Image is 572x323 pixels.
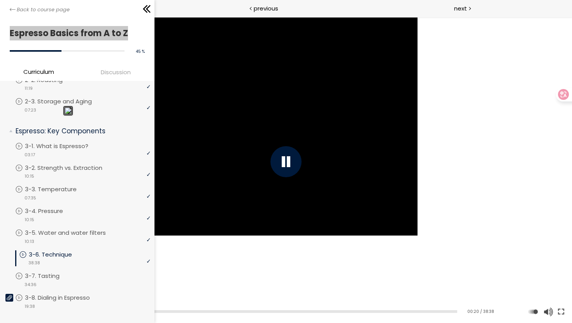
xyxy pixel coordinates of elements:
[526,301,540,323] div: Change playback rate
[17,6,70,14] span: Back to course page
[25,207,79,215] p: 3-4. Pressure
[25,97,107,106] p: 2-3. Storage and Aging
[254,4,278,13] span: previous
[10,6,70,14] a: Back to course page
[25,142,104,150] p: 3-1. What is Espresso?
[25,185,92,194] p: 3-3. Temperature
[25,173,34,180] span: 10:15
[16,126,145,136] p: Espresso: Key Components
[454,4,467,13] span: next
[25,216,34,223] span: 10:15
[25,229,121,237] p: 3-5. Water and water filters
[25,195,36,201] span: 07:35
[28,260,40,266] span: 38:38
[25,152,35,158] span: 03:17
[541,301,553,323] button: Volume
[25,272,75,280] p: 3-7. Tasting
[25,164,118,172] p: 3-2. Strength vs. Extraction
[136,49,145,54] span: 45 %
[10,26,141,40] h1: Espresso Basics from A to Z
[25,107,36,113] span: 07:23
[29,250,88,259] p: 3-6. Technique
[464,309,494,315] div: 00:20 / 38:38
[101,68,131,77] span: Discussion
[23,67,54,76] span: Curriculum
[25,238,34,245] span: 10:13
[25,85,33,92] span: 11:19
[527,301,539,323] button: Play back rate
[25,281,37,288] span: 34:36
